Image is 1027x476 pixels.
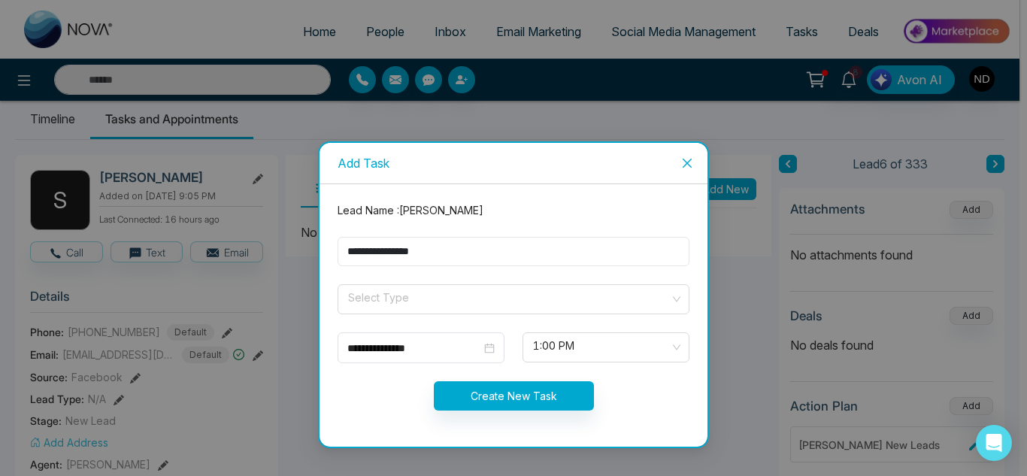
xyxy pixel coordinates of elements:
[329,202,698,219] div: Lead Name : [PERSON_NAME]
[667,143,707,183] button: Close
[338,155,689,171] div: Add Task
[434,381,594,411] button: Create New Task
[533,335,679,360] span: 1:00 PM
[681,157,693,169] span: close
[976,425,1012,461] div: Open Intercom Messenger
